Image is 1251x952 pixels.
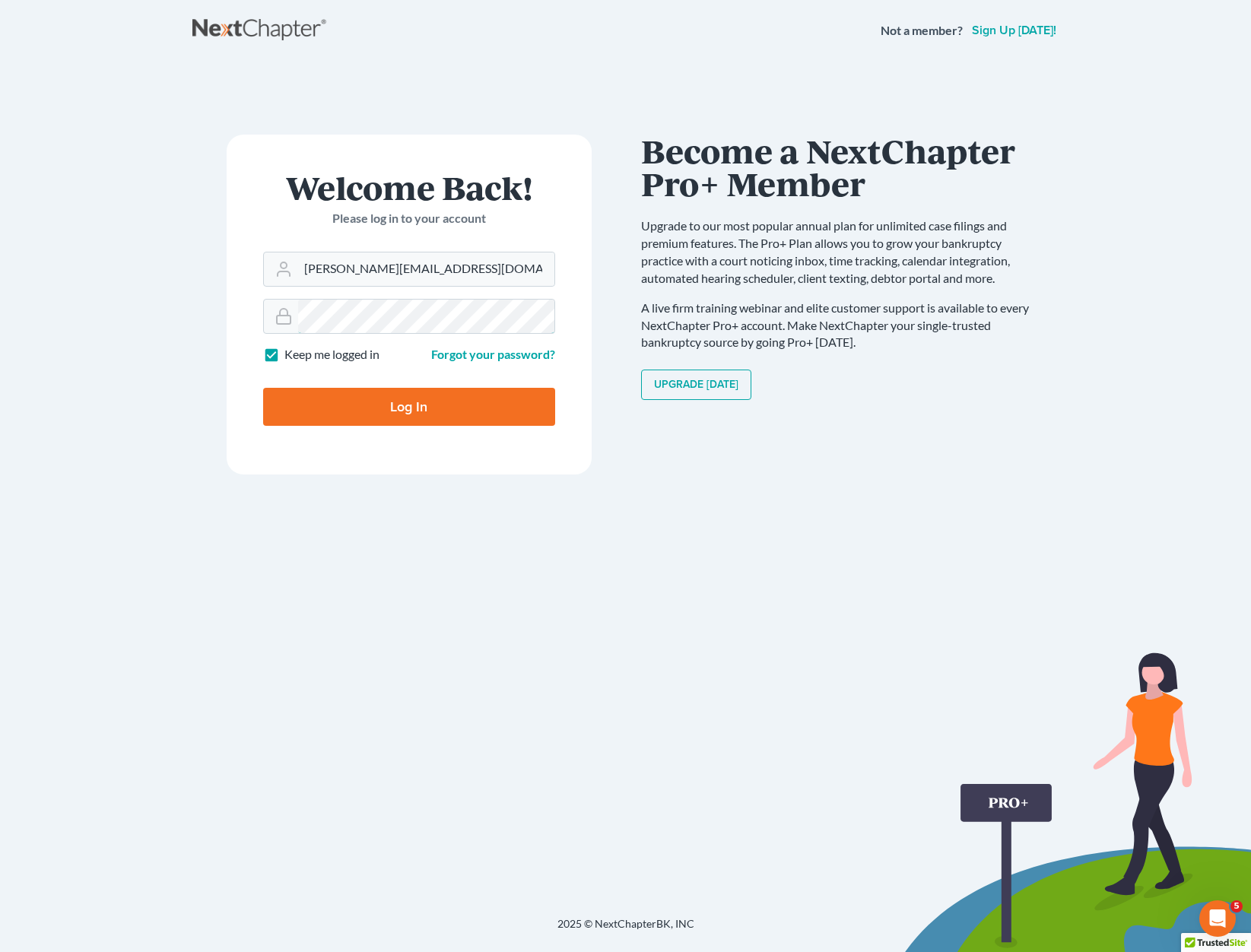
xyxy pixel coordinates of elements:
h1: Become a NextChapter Pro+ Member [641,135,1044,199]
a: Sign up [DATE]! [969,24,1059,36]
input: Email Address [298,252,554,286]
p: Please log in to your account [263,210,555,227]
div: 2025 © NextChapterBK, INC [192,916,1059,944]
label: Keep me logged in [284,346,379,363]
span: 5 [1230,900,1243,912]
input: Log In [263,388,555,426]
a: Forgot your password? [431,347,555,361]
p: Upgrade to our most popular annual plan for unlimited case filings and premium features. The Pro+... [641,217,1044,287]
iframe: Intercom live chat [1199,900,1236,937]
strong: Not a member? [881,22,963,40]
a: Upgrade [DATE] [641,370,751,400]
h1: Welcome Back! [263,171,555,204]
p: A live firm training webinar and elite customer support is available to every NextChapter Pro+ ac... [641,300,1044,352]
